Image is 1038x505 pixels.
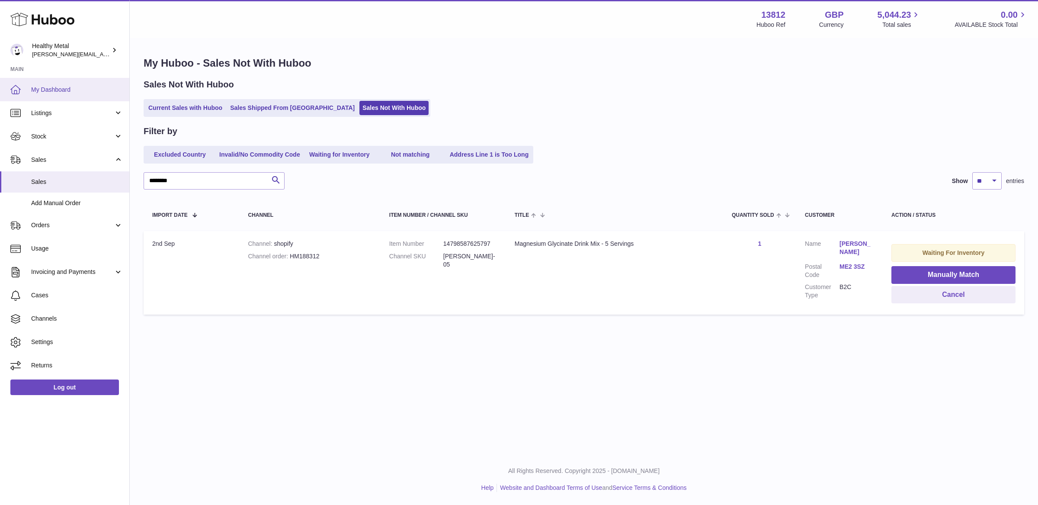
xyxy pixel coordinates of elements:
[805,212,874,218] div: Customer
[756,21,785,29] div: Huboo Ref
[305,148,374,162] a: Waiting for Inventory
[839,283,874,299] dd: B2C
[359,101,429,115] a: Sales Not With Huboo
[10,44,23,57] img: jose@healthy-metal.com
[31,315,123,323] span: Channels
[248,212,372,218] div: Channel
[497,484,686,492] li: and
[481,484,494,491] a: Help
[805,283,839,299] dt: Customer Type
[31,132,114,141] span: Stock
[443,252,497,269] dd: [PERSON_NAME]-05
[32,51,173,58] span: [PERSON_NAME][EMAIL_ADDRESS][DOMAIN_NAME]
[825,9,843,21] strong: GBP
[31,244,123,253] span: Usage
[819,21,844,29] div: Currency
[152,212,188,218] span: Import date
[248,252,372,261] div: HM188312
[923,249,984,256] strong: Waiting For Inventory
[515,240,714,248] div: Magnesium Glycinate Drink Mix - 5 Servings
[31,199,123,207] span: Add Manual Order
[891,286,1016,304] button: Cancel
[144,56,1024,70] h1: My Huboo - Sales Not With Huboo
[891,212,1016,218] div: Action / Status
[878,9,921,29] a: 5,044.23 Total sales
[515,212,529,218] span: Title
[500,484,602,491] a: Website and Dashboard Terms of Use
[31,178,123,186] span: Sales
[839,240,874,256] a: [PERSON_NAME]
[31,268,114,276] span: Invoicing and Payments
[144,125,177,137] h2: Filter by
[1006,177,1024,185] span: entries
[732,212,774,218] span: Quantity Sold
[31,361,123,370] span: Returns
[145,101,225,115] a: Current Sales with Huboo
[891,266,1016,284] button: Manually Match
[31,291,123,299] span: Cases
[145,148,215,162] a: Excluded Country
[389,252,443,269] dt: Channel SKU
[805,240,839,258] dt: Name
[761,9,785,21] strong: 13812
[248,240,372,248] div: shopify
[248,253,290,260] strong: Channel order
[248,240,274,247] strong: Channel
[955,9,1028,29] a: 0.00 AVAILABLE Stock Total
[227,101,358,115] a: Sales Shipped From [GEOGRAPHIC_DATA]
[31,338,123,346] span: Settings
[31,156,114,164] span: Sales
[612,484,687,491] a: Service Terms & Conditions
[32,42,110,58] div: Healthy Metal
[447,148,532,162] a: Address Line 1 is Too Long
[31,109,114,117] span: Listings
[805,263,839,279] dt: Postal Code
[1001,9,1018,21] span: 0.00
[216,148,303,162] a: Invalid/No Commodity Code
[137,467,1031,475] p: All Rights Reserved. Copyright 2025 - [DOMAIN_NAME]
[952,177,968,185] label: Show
[955,21,1028,29] span: AVAILABLE Stock Total
[389,240,443,248] dt: Item Number
[31,221,114,229] span: Orders
[144,79,234,90] h2: Sales Not With Huboo
[376,148,445,162] a: Not matching
[758,240,762,247] a: 1
[389,212,497,218] div: Item Number / Channel SKU
[839,263,874,271] a: ME2 3SZ
[31,86,123,94] span: My Dashboard
[10,380,119,395] a: Log out
[882,21,921,29] span: Total sales
[443,240,497,248] dd: 14798587625797
[144,231,239,315] td: 2nd Sep
[878,9,911,21] span: 5,044.23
